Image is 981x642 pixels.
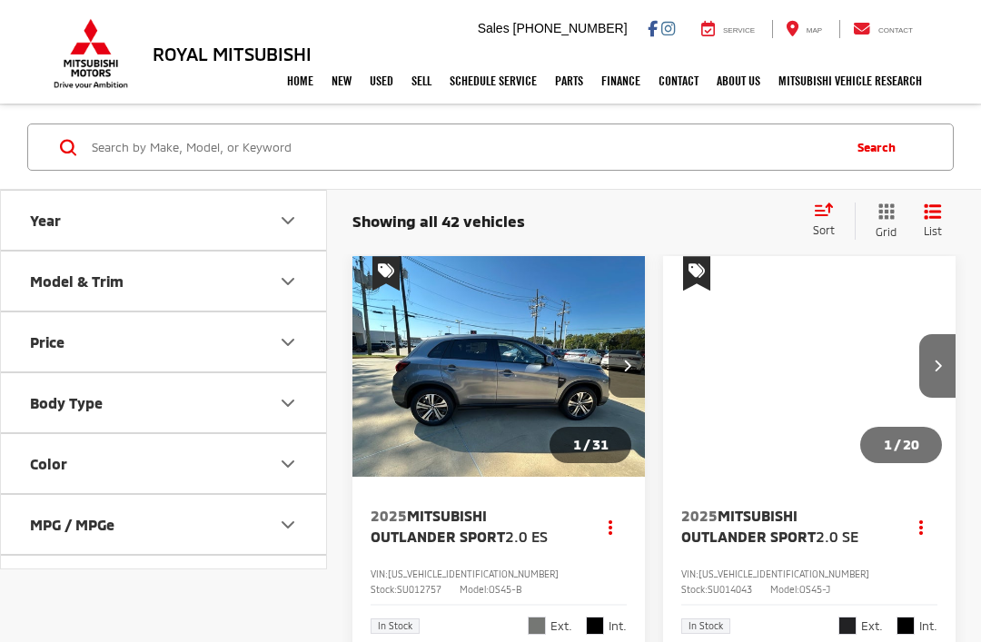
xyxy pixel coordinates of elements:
[592,436,609,452] span: 31
[609,519,612,534] span: dropdown dots
[884,436,892,452] span: 1
[878,26,913,35] span: Contact
[573,436,581,452] span: 1
[723,26,755,35] span: Service
[371,507,505,544] span: Mitsubishi Outlander Sport
[361,58,402,104] a: Used
[371,568,388,579] span: VIN:
[505,528,548,545] span: 2.0 ES
[478,21,510,35] span: Sales
[592,58,649,104] a: Finance
[277,210,299,232] div: Year
[681,568,699,579] span: VIN:
[153,44,312,64] h3: Royal Mitsubishi
[689,621,723,630] span: In Stock
[277,514,299,536] div: MPG / MPGe
[839,124,922,170] button: Search
[708,584,752,595] span: SU014043
[30,455,67,472] div: Color
[277,331,299,353] div: Price
[861,617,883,635] span: Ext.
[378,621,412,630] span: In Stock
[352,256,647,476] div: 2025 Mitsubishi Outlander Sport 2.0 ES 0
[681,506,887,547] a: 2025Mitsubishi Outlander Sport2.0 SE
[352,256,647,476] a: 2025 Mitsubishi Outlander Sport 2.0 ES2025 Mitsubishi Outlander Sport 2.0 ES2025 Mitsubishi Outla...
[609,334,645,398] button: Next image
[30,394,103,411] div: Body Type
[277,453,299,475] div: Color
[1,556,328,615] button: Mileage
[769,58,931,104] a: Mitsubishi Vehicle Research
[550,617,572,635] span: Ext.
[528,617,546,635] span: Mercury Gray Metallic
[322,58,361,104] a: New
[648,21,658,35] a: Facebook: Click to visit our Facebook page
[30,212,61,229] div: Year
[388,568,559,579] span: [US_VEHICLE_IDENTIFICATION_NUMBER]
[855,202,910,240] button: Grid View
[1,495,328,554] button: MPG / MPGeMPG / MPGe
[681,507,816,544] span: Mitsubishi Outlander Sport
[799,584,830,595] span: OS45-J
[807,26,822,35] span: Map
[581,439,592,451] span: /
[1,434,328,493] button: ColorColor
[772,20,836,38] a: Map
[910,202,956,240] button: List View
[661,21,675,35] a: Instagram: Click to visit our Instagram page
[839,20,926,38] a: Contact
[90,125,839,169] input: Search by Make, Model, or Keyword
[397,584,441,595] span: SU012757
[1,373,328,432] button: Body TypeBody Type
[897,617,915,635] span: Black
[876,224,897,240] span: Grid
[352,212,525,230] span: Showing all 42 vehicles
[683,256,710,291] span: Special
[441,58,546,104] a: Schedule Service: Opens in a new tab
[278,58,322,104] a: Home
[460,584,489,595] span: Model:
[1,191,328,250] button: YearYear
[838,617,857,635] span: Labrador Black Pearl
[681,507,718,524] span: 2025
[513,21,628,35] span: [PHONE_NUMBER]
[30,333,64,351] div: Price
[919,334,956,398] button: Next image
[586,617,604,635] span: Black
[30,272,124,290] div: Model & Trim
[609,617,627,635] span: Int.
[489,584,521,595] span: OS45-B
[30,516,114,533] div: MPG / MPGe
[595,510,627,542] button: Actions
[770,584,799,595] span: Model:
[892,439,903,451] span: /
[688,20,768,38] a: Service
[1,312,328,371] button: PricePrice
[919,617,937,635] span: Int.
[906,510,937,542] button: Actions
[372,256,400,291] span: Special
[402,58,441,104] a: Sell
[277,271,299,292] div: Model & Trim
[903,436,919,452] span: 20
[919,519,923,534] span: dropdown dots
[50,18,132,89] img: Mitsubishi
[546,58,592,104] a: Parts: Opens in a new tab
[813,223,835,236] span: Sort
[371,584,397,595] span: Stock:
[277,392,299,414] div: Body Type
[804,202,855,239] button: Select sort value
[352,256,647,478] img: 2025 Mitsubishi Outlander Sport 2.0 ES
[816,528,858,545] span: 2.0 SE
[699,568,869,579] span: [US_VEHICLE_IDENTIFICATION_NUMBER]
[1,252,328,311] button: Model & TrimModel & Trim
[708,58,769,104] a: About Us
[681,584,708,595] span: Stock:
[649,58,708,104] a: Contact
[371,507,407,524] span: 2025
[371,506,577,547] a: 2025Mitsubishi Outlander Sport2.0 ES
[924,223,942,239] span: List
